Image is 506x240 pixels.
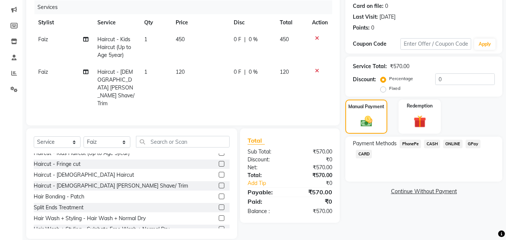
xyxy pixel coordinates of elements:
[249,68,258,76] span: 0 %
[176,36,185,43] span: 450
[400,38,471,50] input: Enter Offer / Coupon Code
[140,14,171,31] th: Qty
[34,171,134,179] div: Haircut - [DEMOGRAPHIC_DATA] Haircut
[400,140,421,148] span: PhonePe
[234,68,241,76] span: 0 F
[348,103,384,110] label: Manual Payment
[290,207,338,215] div: ₹570.00
[244,68,246,76] span: |
[93,14,140,31] th: Service
[242,179,298,187] a: Add Tip
[97,36,131,58] span: Haircut - Kids Haircut (Up to Age 5year)
[407,103,433,109] label: Redemption
[34,204,84,212] div: Split Ends Treatment
[275,14,308,31] th: Total
[136,136,230,148] input: Search or Scan
[371,24,374,32] div: 0
[242,207,290,215] div: Balance :
[34,193,84,201] div: Hair Bonding - Patch
[353,40,400,48] div: Coupon Code
[385,2,388,10] div: 0
[389,85,400,92] label: Fixed
[474,39,496,50] button: Apply
[229,14,275,31] th: Disc
[248,137,265,145] span: Total
[242,164,290,171] div: Net:
[290,197,338,206] div: ₹0
[176,69,185,75] span: 120
[389,75,413,82] label: Percentage
[144,36,147,43] span: 1
[34,160,81,168] div: Haircut - Fringe cut
[34,149,130,157] div: Haircut - Kids Haircut (Up to Age 5year)
[34,182,188,190] div: Haircut - [DEMOGRAPHIC_DATA] [PERSON_NAME] Shave/ Trim
[38,36,48,43] span: Faiz
[290,171,338,179] div: ₹570.00
[244,36,246,43] span: |
[353,63,387,70] div: Service Total:
[290,164,338,171] div: ₹570.00
[466,140,481,148] span: GPay
[280,69,289,75] span: 120
[34,215,146,222] div: Hair Wash + Styling - Hair Wash + Normal Dry
[242,188,290,197] div: Payable:
[97,69,134,107] span: Haircut - [DEMOGRAPHIC_DATA] [PERSON_NAME] Shave/ Trim
[280,36,289,43] span: 450
[410,114,430,129] img: _gift.svg
[242,156,290,164] div: Discount:
[144,69,147,75] span: 1
[379,13,396,21] div: [DATE]
[357,115,376,128] img: _cash.svg
[443,140,463,148] span: ONLINE
[242,197,290,206] div: Paid:
[353,2,384,10] div: Card on file:
[242,171,290,179] div: Total:
[353,76,376,83] div: Discount:
[347,188,501,195] a: Continue Without Payment
[171,14,229,31] th: Price
[353,140,397,148] span: Payment Methods
[234,36,241,43] span: 0 F
[34,0,338,14] div: Services
[242,148,290,156] div: Sub Total:
[34,14,93,31] th: Stylist
[290,156,338,164] div: ₹0
[353,13,378,21] div: Last Visit:
[290,188,338,197] div: ₹570.00
[390,63,409,70] div: ₹570.00
[356,150,372,158] span: CARD
[38,69,48,75] span: Faiz
[298,179,338,187] div: ₹0
[353,24,370,32] div: Points:
[249,36,258,43] span: 0 %
[424,140,440,148] span: CASH
[34,225,169,233] div: Hair Wash + Styling - Sulphate Free Wash + Normal Dry
[307,14,332,31] th: Action
[290,148,338,156] div: ₹570.00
